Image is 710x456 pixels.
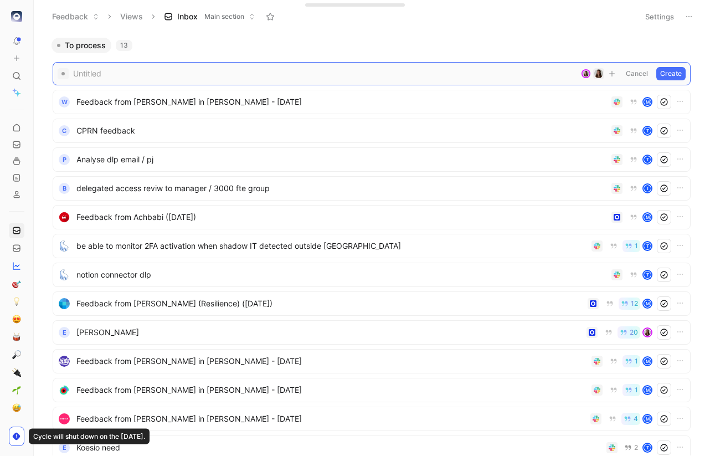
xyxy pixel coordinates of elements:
[59,385,70,396] img: logo
[631,300,638,307] span: 12
[59,327,70,338] div: e
[59,240,70,252] img: logo
[644,98,651,106] div: M
[76,239,587,253] span: be able to monitor 2FA activation when shadow IT detected outside [GEOGRAPHIC_DATA]
[12,315,21,324] img: 😍
[635,387,638,393] span: 1
[177,11,198,22] span: Inbox
[630,329,638,336] span: 20
[115,8,148,25] button: Views
[644,213,651,221] div: M
[622,67,652,80] button: Cancel
[644,242,651,250] div: t
[12,279,21,288] img: 🎯
[204,11,244,22] span: Main section
[12,332,21,341] img: 🥁
[644,156,651,163] div: t
[53,378,691,402] a: logoFeedback from [PERSON_NAME] in [PERSON_NAME] - [DATE]1M
[76,124,607,137] span: CPRN feedback
[59,298,70,309] img: logo
[76,153,607,166] span: Analyse dlp email / pj
[644,127,651,135] div: t
[9,9,24,24] button: elba
[9,211,24,416] div: 🎯💡😍🥁🔎🔌🌱😅
[59,125,70,136] div: C
[53,349,691,373] a: logoFeedback from [PERSON_NAME] in [PERSON_NAME] - [DATE]1M
[12,350,21,359] img: 🔎
[53,119,691,143] a: CCPRN feedbackt
[634,416,638,422] span: 4
[53,291,691,316] a: logoFeedback from [PERSON_NAME] (Resilience) ([DATE])12M
[656,67,686,80] button: Create
[59,212,70,223] img: logo
[622,240,640,252] button: 1
[622,355,640,367] button: 1
[12,297,21,306] img: 💡
[59,183,70,194] div: B
[65,40,106,51] span: To process
[12,368,21,377] img: 🔌
[9,294,24,309] a: 💡
[644,444,651,452] div: t
[53,407,691,431] a: logoFeedback from [PERSON_NAME] in [PERSON_NAME] - [DATE]4M
[583,70,590,78] img: avatar
[53,320,691,345] a: e[PERSON_NAME]20avatar
[76,355,587,368] span: Feedback from [PERSON_NAME] in [PERSON_NAME] - [DATE]
[116,40,132,51] div: 13
[9,400,24,416] a: 😅
[635,243,638,249] span: 1
[619,298,640,310] button: 12
[59,442,70,453] div: e
[9,311,24,327] a: 😍
[9,347,24,362] a: 🔎
[52,38,111,53] button: To process
[59,269,70,280] img: logo
[53,263,691,287] a: logonotion connector dlpt
[644,415,651,423] div: M
[11,11,22,22] img: elba
[594,69,603,78] img: 7823976733106_b2338f0bbef8729ec86d_192.png
[9,329,24,345] a: 🥁
[622,442,640,454] button: 2
[76,182,607,195] span: delegated access reviw to manager / 3000 fte group
[53,234,691,258] a: logobe able to monitor 2FA activation when shadow IT detected outside [GEOGRAPHIC_DATA]1t
[76,326,582,339] span: [PERSON_NAME]
[53,147,691,172] a: PAnalyse dlp email / pjt
[644,357,651,365] div: M
[644,185,651,192] div: t
[621,413,640,425] button: 4
[76,211,607,224] span: Feedback from Achbabi ([DATE])
[53,176,691,201] a: Bdelegated access reviw to manager / 3000 fte groupt
[644,386,651,394] div: M
[53,90,691,114] a: WFeedback from [PERSON_NAME] in [PERSON_NAME] - [DATE]M
[76,268,607,281] span: notion connector dlp
[159,8,260,25] button: InboxMain section
[76,383,587,397] span: Feedback from [PERSON_NAME] in [PERSON_NAME] - [DATE]
[76,412,586,426] span: Feedback from [PERSON_NAME] in [PERSON_NAME] - [DATE]
[59,154,70,165] div: P
[9,382,24,398] a: 🌱
[76,95,607,109] span: Feedback from [PERSON_NAME] in [PERSON_NAME] - [DATE]
[618,326,640,339] button: 20
[53,205,691,229] a: logoFeedback from Achbabi ([DATE])M
[76,441,602,454] span: Koesio need
[59,413,70,424] img: logo
[9,276,24,291] a: 🎯
[644,329,651,336] img: avatar
[622,384,640,396] button: 1
[644,300,651,308] div: M
[12,386,21,394] img: 🌱
[9,365,24,380] a: 🔌
[76,297,583,310] span: Feedback from [PERSON_NAME] (Resilience) ([DATE])
[59,96,70,107] div: W
[640,9,679,24] button: Settings
[12,403,21,412] img: 😅
[635,358,638,365] span: 1
[59,356,70,367] img: logo
[644,271,651,279] div: t
[634,444,638,451] span: 2
[29,429,150,444] div: Cycle will shut down on the [DATE].
[47,8,104,25] button: Feedback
